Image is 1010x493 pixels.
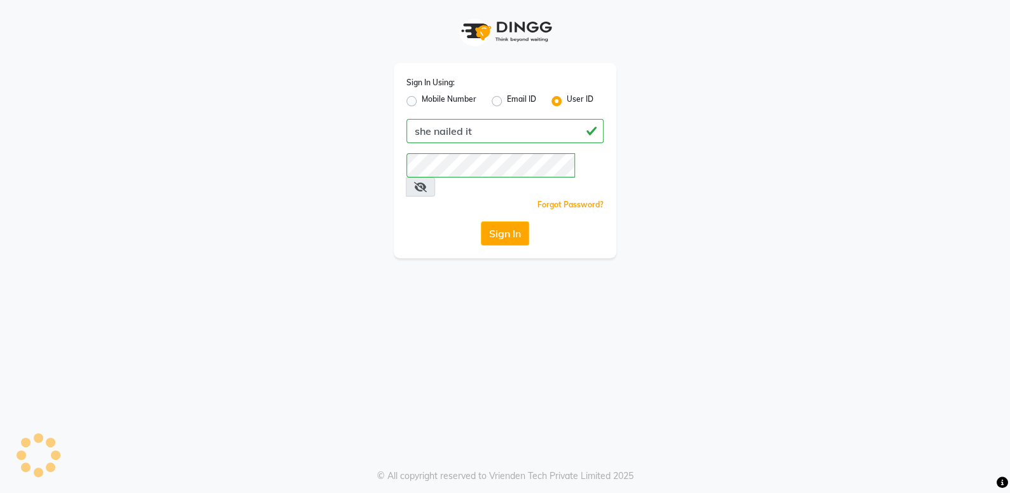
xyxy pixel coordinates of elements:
input: Username [406,153,575,177]
button: Sign In [481,221,529,246]
label: Email ID [507,94,536,109]
label: Sign In Using: [406,77,455,88]
label: User ID [567,94,593,109]
a: Forgot Password? [537,200,604,209]
label: Mobile Number [422,94,476,109]
input: Username [406,119,604,143]
img: logo1.svg [454,13,556,50]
